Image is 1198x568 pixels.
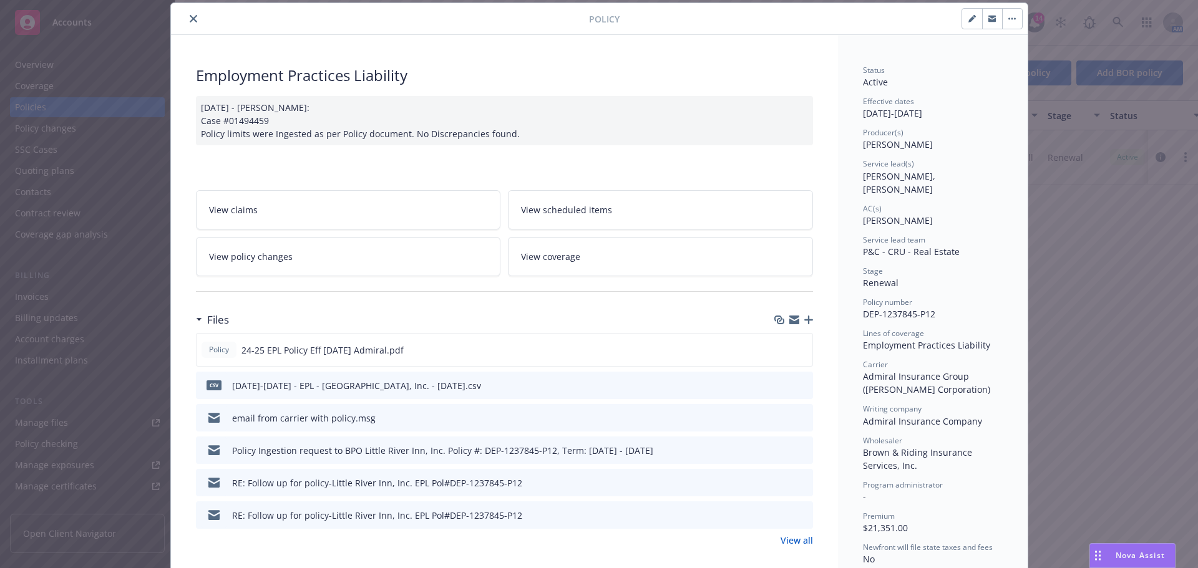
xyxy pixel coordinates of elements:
span: View policy changes [209,250,293,263]
div: Employment Practices Liability [196,65,813,86]
span: Effective dates [863,96,914,107]
div: [DATE] - [DATE] [863,96,1003,120]
span: $21,351.00 [863,522,908,534]
button: preview file [797,379,808,392]
div: Policy Ingestion request to BPO Little River Inn, Inc. Policy #: DEP-1237845-P12, Term: [DATE] - ... [232,444,653,457]
button: preview file [796,344,807,357]
div: email from carrier with policy.msg [232,412,376,425]
a: View all [781,534,813,547]
button: download file [777,412,787,425]
span: Policy [589,12,620,26]
span: Renewal [863,277,898,289]
span: Newfront will file state taxes and fees [863,542,993,552]
button: download file [777,509,787,522]
span: View scheduled items [521,203,612,216]
span: DEP-1237845-P12 [863,308,935,320]
span: Premium [863,511,895,521]
span: Admiral Insurance Group ([PERSON_NAME] Corporation) [863,370,990,395]
span: Wholesaler [863,435,902,446]
span: View claims [209,203,258,216]
button: download file [776,344,786,357]
span: Service lead(s) [863,158,914,169]
span: Service lead team [863,234,925,245]
button: close [186,11,201,26]
a: View policy changes [196,237,501,276]
button: preview file [797,509,808,522]
span: Producer(s) [863,127,903,138]
span: Brown & Riding Insurance Services, Inc. [863,446,975,471]
span: Nova Assist [1116,550,1165,561]
div: [DATE]-[DATE] - EPL - [GEOGRAPHIC_DATA], Inc. - [DATE].csv [232,379,481,392]
span: Policy number [863,297,912,307]
button: download file [777,476,787,489]
span: [PERSON_NAME] [863,214,933,226]
span: No [863,553,875,565]
span: View coverage [521,250,580,263]
button: preview file [797,476,808,489]
span: Stage [863,266,883,276]
span: [PERSON_NAME], [PERSON_NAME] [863,170,938,195]
span: Writing company [863,403,922,414]
span: P&C - CRU - Real Estate [863,246,960,258]
div: Employment Practices Liability [863,339,1003,352]
span: [PERSON_NAME] [863,138,933,150]
button: Nova Assist [1089,543,1176,568]
span: - [863,491,866,503]
div: Drag to move [1090,544,1106,567]
a: View claims [196,190,501,229]
span: Admiral Insurance Company [863,415,982,427]
span: csv [207,380,222,390]
div: RE: Follow up for policy-Little River Inn, Inc. EPL Pol#DEP-1237845-P12 [232,476,522,489]
span: Active [863,76,888,88]
button: preview file [797,444,808,457]
h3: Files [207,312,229,328]
button: download file [777,444,787,457]
span: Policy [207,344,231,355]
span: Status [863,65,885,75]
div: RE: Follow up for policy-Little River Inn, Inc. EPL Pol#DEP-1237845-P12 [232,509,522,522]
span: Program administrator [863,479,943,490]
a: View scheduled items [508,190,813,229]
span: Carrier [863,359,888,370]
span: Lines of coverage [863,328,924,339]
div: Files [196,312,229,328]
button: preview file [797,412,808,425]
span: AC(s) [863,203,882,214]
div: [DATE] - [PERSON_NAME]: Case #01494459 Policy limits were Ingested as per Policy document. No Dis... [196,96,813,145]
a: View coverage [508,237,813,276]
button: download file [777,379,787,392]
span: 24-25 EPL Policy Eff [DATE] Admiral.pdf [241,344,404,357]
